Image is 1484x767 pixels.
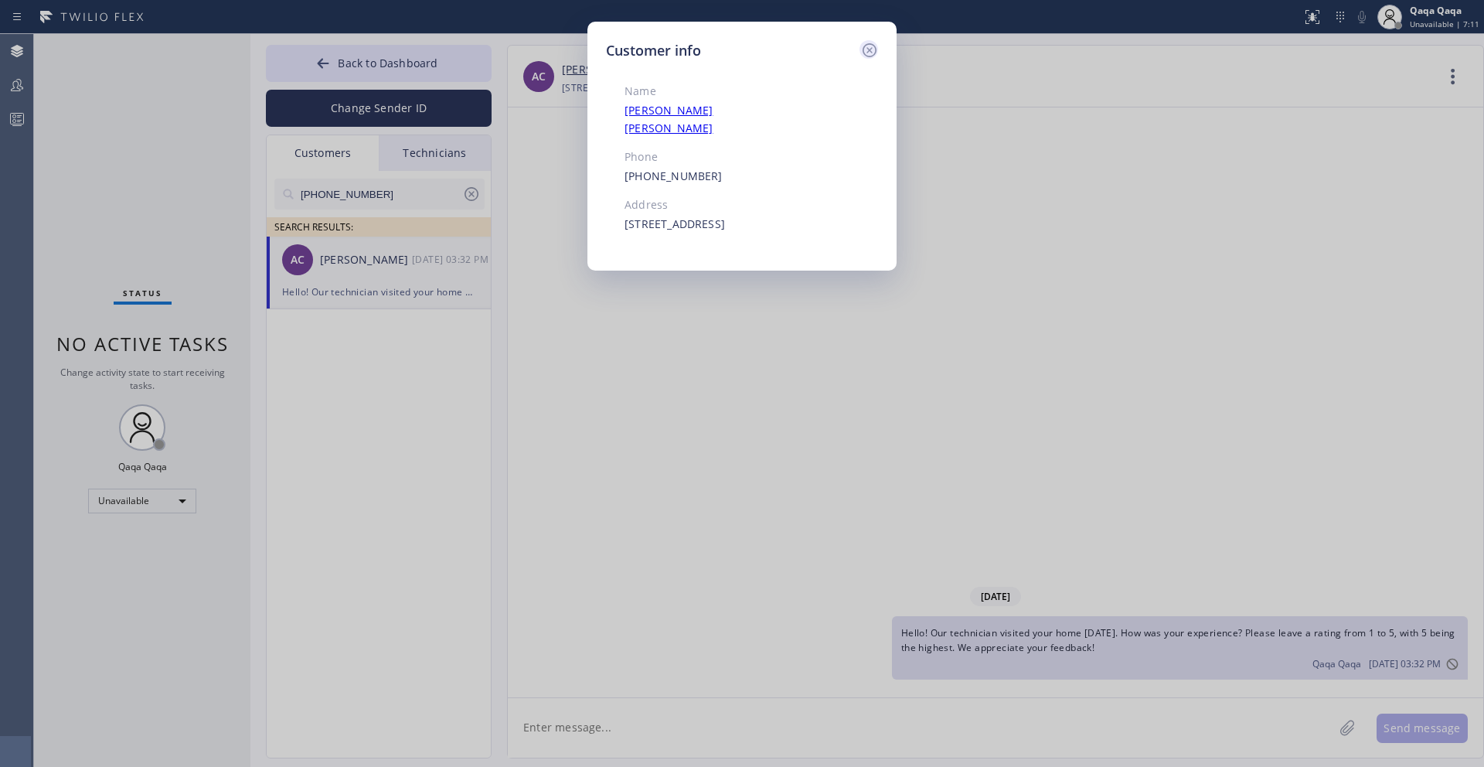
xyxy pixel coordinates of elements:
div: Phone [625,148,802,166]
div: [STREET_ADDRESS] [625,216,802,234]
div: Name [625,83,802,101]
h5: Customer info [606,40,701,61]
div: Address [625,196,802,214]
a: [PHONE_NUMBER] [625,169,723,183]
a: [PERSON_NAME] [PERSON_NAME] [625,103,713,135]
